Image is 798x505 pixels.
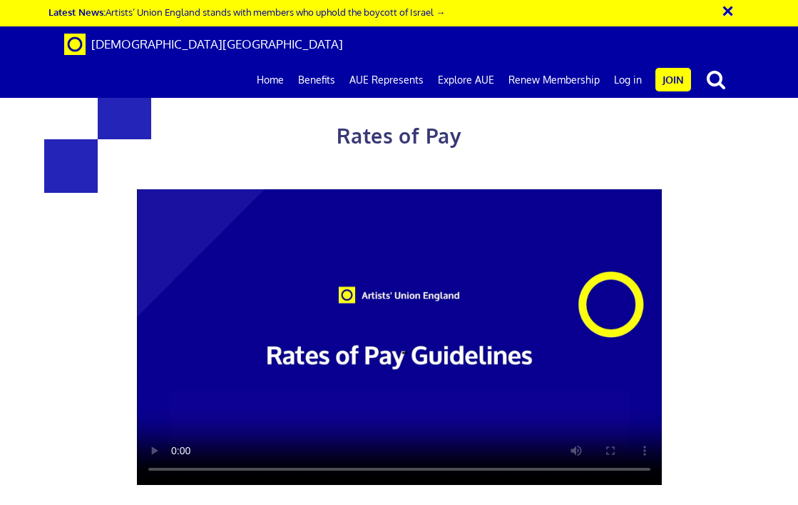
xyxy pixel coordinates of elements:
a: Brand [DEMOGRAPHIC_DATA][GEOGRAPHIC_DATA] [53,26,354,62]
a: Home [250,62,291,98]
span: [DEMOGRAPHIC_DATA][GEOGRAPHIC_DATA] [91,36,343,51]
a: Join [655,68,691,91]
a: Benefits [291,62,342,98]
a: Log in [607,62,649,98]
a: Renew Membership [501,62,607,98]
button: search [694,64,738,94]
span: Rates of Pay [337,123,461,149]
a: Explore AUE [431,62,501,98]
a: AUE Represents [342,62,431,98]
strong: Latest News: [48,6,106,18]
a: Latest News:Artists’ Union England stands with members who uphold the boycott of Israel → [48,6,445,18]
